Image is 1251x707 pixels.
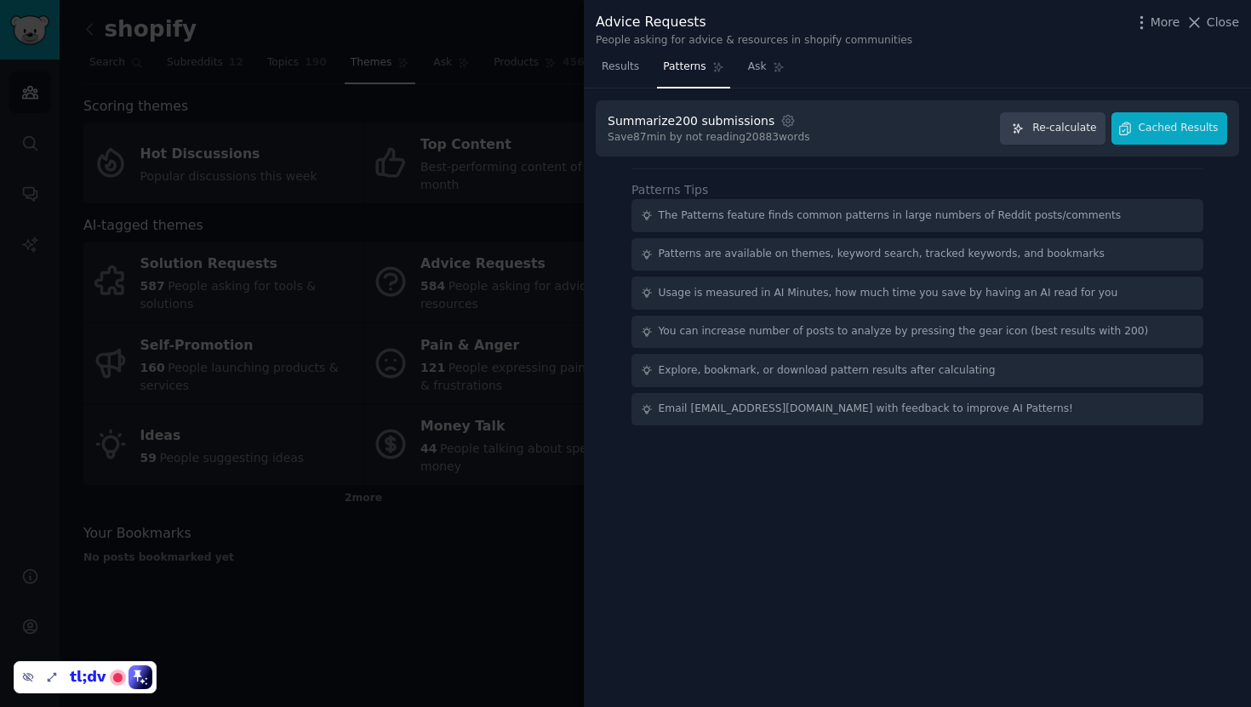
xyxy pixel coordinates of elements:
span: Close [1207,14,1239,31]
span: Ask [748,60,767,75]
div: Patterns are available on themes, keyword search, tracked keywords, and bookmarks [659,247,1105,262]
div: Email [EMAIL_ADDRESS][DOMAIN_NAME] with feedback to improve AI Patterns! [659,402,1074,417]
div: People asking for advice & resources in shopify communities [596,33,912,48]
div: Advice Requests [596,12,912,33]
div: You can increase number of posts to analyze by pressing the gear icon (best results with 200) [659,324,1149,339]
button: Close [1185,14,1239,31]
span: Re-calculate [1032,121,1096,136]
span: Patterns [663,60,705,75]
a: Patterns [657,54,729,88]
div: The Patterns feature finds common patterns in large numbers of Reddit posts/comments [659,208,1122,224]
a: Results [596,54,645,88]
div: Summarize 200 submissions [608,112,774,130]
span: More [1151,14,1180,31]
button: More [1133,14,1180,31]
label: Patterns Tips [631,183,708,197]
button: Cached Results [1111,112,1227,145]
span: Cached Results [1139,121,1219,136]
button: Re-calculate [1000,112,1105,145]
div: Usage is measured in AI Minutes, how much time you save by having an AI read for you [659,286,1118,301]
span: Results [602,60,639,75]
div: Save 87 min by not reading 20883 words [608,130,810,145]
div: Explore, bookmark, or download pattern results after calculating [659,363,996,379]
a: Ask [742,54,791,88]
